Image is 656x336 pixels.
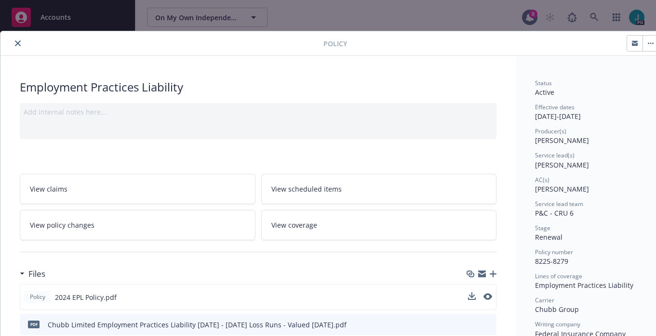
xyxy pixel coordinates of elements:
button: download file [468,292,476,302]
button: preview file [484,320,493,330]
span: [PERSON_NAME] [535,160,589,169]
span: AC(s) [535,176,549,184]
span: Producer(s) [535,127,566,135]
button: download file [468,292,476,300]
a: View policy changes [20,210,255,240]
span: Effective dates [535,103,575,111]
span: Renewal [535,233,562,242]
span: View claims [30,184,67,194]
div: Employment Practices Liability [535,280,643,290]
span: 8225-8279 [535,257,568,266]
span: Policy [323,39,347,49]
span: View policy changes [30,220,94,230]
span: Carrier [535,296,554,304]
span: Policy [28,293,47,301]
span: P&C - CRU 6 [535,208,574,218]
div: Add internal notes here... [24,107,493,117]
div: Chubb Limited Employment Practices Liability [DATE] - [DATE] Loss Runs - Valued [DATE].pdf [48,320,347,330]
span: [PERSON_NAME] [535,184,589,194]
button: download file [469,320,476,330]
span: Chubb Group [535,305,579,314]
span: 2024 EPL Policy.pdf [55,292,117,302]
a: View coverage [261,210,497,240]
span: Policy number [535,248,573,256]
span: Stage [535,224,550,232]
span: Status [535,79,552,87]
span: [PERSON_NAME] [535,136,589,145]
div: Employment Practices Liability [20,79,496,95]
span: Lines of coverage [535,272,582,280]
span: View scheduled items [271,184,342,194]
div: [DATE] - [DATE] [535,103,643,121]
span: pdf [28,321,40,328]
a: View scheduled items [261,174,497,204]
span: Service lead(s) [535,151,575,159]
span: Writing company [535,320,580,328]
button: preview file [483,293,492,300]
span: View coverage [271,220,317,230]
div: Files [20,268,45,280]
button: close [12,38,24,49]
a: View claims [20,174,255,204]
span: Active [535,88,554,97]
span: Service lead team [535,200,583,208]
button: preview file [483,292,492,302]
h3: Files [28,268,45,280]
